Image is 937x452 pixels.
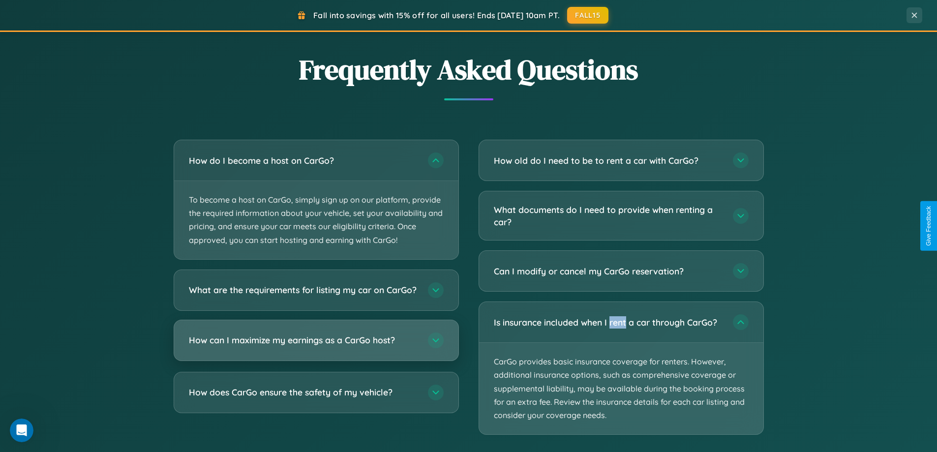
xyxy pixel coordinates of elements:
p: CarGo provides basic insurance coverage for renters. However, additional insurance options, such ... [479,343,763,434]
p: To become a host on CarGo, simply sign up on our platform, provide the required information about... [174,181,458,259]
h3: What are the requirements for listing my car on CarGo? [189,284,418,296]
h3: How does CarGo ensure the safety of my vehicle? [189,386,418,398]
iframe: Intercom live chat [10,419,33,442]
h3: How old do I need to be to rent a car with CarGo? [494,154,723,167]
h2: Frequently Asked Questions [174,51,764,89]
button: FALL15 [567,7,608,24]
div: Give Feedback [925,206,932,246]
h3: What documents do I need to provide when renting a car? [494,204,723,228]
h3: Is insurance included when I rent a car through CarGo? [494,316,723,329]
h3: How can I maximize my earnings as a CarGo host? [189,334,418,346]
h3: Can I modify or cancel my CarGo reservation? [494,265,723,277]
h3: How do I become a host on CarGo? [189,154,418,167]
span: Fall into savings with 15% off for all users! Ends [DATE] 10am PT. [313,10,560,20]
